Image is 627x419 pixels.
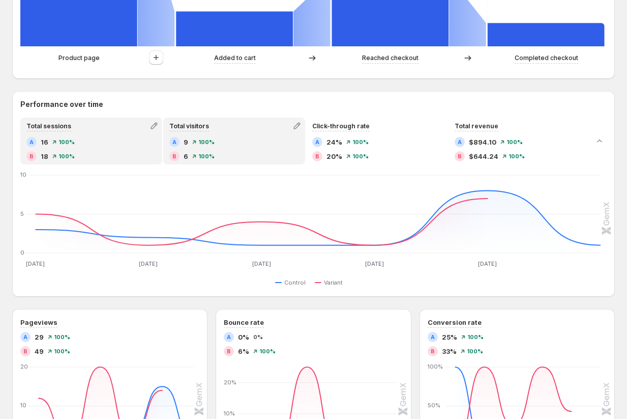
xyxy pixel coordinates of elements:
[428,317,482,327] h3: Conversion rate
[455,122,498,130] span: Total revenue
[20,99,607,109] h2: Performance over time
[467,334,484,340] span: 100%
[23,348,27,354] h2: B
[139,260,158,267] text: [DATE]
[54,334,70,340] span: 100%
[326,151,342,161] span: 20%
[23,334,27,340] h2: A
[214,53,256,63] p: Added to cart
[172,153,176,159] h2: B
[315,276,347,289] button: Variant
[20,171,26,178] text: 10
[20,210,24,217] text: 5
[238,346,249,356] span: 6%
[26,260,45,267] text: [DATE]
[253,334,263,340] span: 0%
[469,151,498,161] span: $644.24
[275,276,310,289] button: Control
[169,122,209,130] span: Total visitors
[315,153,319,159] h2: B
[198,139,215,145] span: 100%
[224,379,236,386] text: 20%
[227,348,231,354] h2: B
[184,137,188,147] span: 9
[58,153,75,159] span: 100%
[509,153,525,159] span: 100%
[428,402,440,409] text: 50%
[224,317,264,327] h3: Bounce rate
[488,23,605,46] path: Completed checkout: 2
[365,260,384,267] text: [DATE]
[515,53,578,63] p: Completed checkout
[324,278,343,287] span: Variant
[58,139,75,145] span: 100%
[58,53,100,63] p: Product page
[352,139,369,145] span: 100%
[315,139,319,145] h2: A
[469,137,496,147] span: $894.10
[35,332,44,342] span: 29
[224,410,235,417] text: 10%
[29,153,34,159] h2: B
[259,348,276,354] span: 100%
[20,249,24,256] text: 0
[467,348,483,354] span: 100%
[41,137,48,147] span: 16
[184,151,188,161] span: 6
[478,260,497,267] text: [DATE]
[428,363,443,370] text: 100%
[326,137,342,147] span: 24%
[431,348,435,354] h2: B
[198,153,215,159] span: 100%
[284,278,306,287] span: Control
[442,346,457,356] span: 33%
[26,122,71,130] span: Total sessions
[29,139,34,145] h2: A
[176,11,293,46] path: Added to cart: 3
[54,348,70,354] span: 100%
[20,402,26,409] text: 10
[35,346,44,356] span: 49
[227,334,231,340] h2: A
[592,134,607,148] button: Collapse chart
[252,260,271,267] text: [DATE]
[458,153,462,159] h2: B
[172,139,176,145] h2: A
[458,139,462,145] h2: A
[362,53,419,63] p: Reached checkout
[41,151,48,161] span: 18
[352,153,369,159] span: 100%
[506,139,523,145] span: 100%
[20,363,28,370] text: 20
[442,332,457,342] span: 25%
[20,317,57,327] h3: Pageviews
[431,334,435,340] h2: A
[238,332,249,342] span: 0%
[312,122,370,130] span: Click-through rate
